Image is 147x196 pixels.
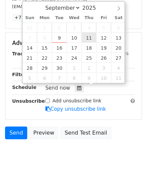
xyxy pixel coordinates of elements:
span: October 2, 2025 [81,63,96,73]
span: September 13, 2025 [111,33,126,43]
span: September 22, 2025 [37,53,52,63]
span: September 4, 2025 [81,22,96,33]
span: September 29, 2025 [37,63,52,73]
span: September 3, 2025 [67,22,81,33]
a: Send Test Email [60,127,111,139]
span: October 10, 2025 [96,73,111,83]
span: October 9, 2025 [81,73,96,83]
span: October 6, 2025 [37,73,52,83]
small: [EMAIL_ADDRESS][DOMAIN_NAME] [12,4,87,9]
span: Sat [111,16,126,20]
strong: Unsubscribe [12,98,45,104]
h5: Advanced [12,39,135,47]
span: September 19, 2025 [96,43,111,53]
span: September 2, 2025 [52,22,67,33]
span: Wed [67,16,81,20]
label: Add unsubscribe link [52,97,102,104]
iframe: Chat Widget [113,164,147,196]
span: September 12, 2025 [96,33,111,43]
span: September 26, 2025 [96,53,111,63]
span: September 8, 2025 [37,33,52,43]
a: Send [5,127,27,139]
span: September 24, 2025 [67,53,81,63]
span: September 15, 2025 [37,43,52,53]
span: October 7, 2025 [52,73,67,83]
strong: Schedule [12,85,36,90]
span: September 17, 2025 [67,43,81,53]
span: September 9, 2025 [52,33,67,43]
span: October 1, 2025 [67,63,81,73]
span: September 30, 2025 [52,63,67,73]
span: September 18, 2025 [81,43,96,53]
span: Thu [81,16,96,20]
span: October 4, 2025 [111,63,126,73]
span: September 27, 2025 [111,53,126,63]
a: Copy unsubscribe link [45,106,106,112]
span: October 3, 2025 [96,63,111,73]
span: October 11, 2025 [111,73,126,83]
span: Send now [45,85,70,91]
span: September 28, 2025 [23,63,37,73]
span: September 23, 2025 [52,53,67,63]
span: September 21, 2025 [23,53,37,63]
span: September 5, 2025 [96,22,111,33]
span: September 10, 2025 [67,33,81,43]
span: September 14, 2025 [23,43,37,53]
strong: Tracking [12,51,35,56]
span: September 20, 2025 [111,43,126,53]
span: September 1, 2025 [37,22,52,33]
span: September 16, 2025 [52,43,67,53]
span: September 11, 2025 [81,33,96,43]
input: Year [80,5,105,11]
span: Mon [37,16,52,20]
a: Preview [29,127,59,139]
span: Fri [96,16,111,20]
span: Tue [52,16,67,20]
span: August 31, 2025 [23,22,37,33]
span: October 5, 2025 [23,73,37,83]
span: October 8, 2025 [67,73,81,83]
span: September 25, 2025 [81,53,96,63]
a: +7 more [12,13,37,22]
span: September 7, 2025 [23,33,37,43]
strong: Filters [12,72,29,77]
span: Sun [23,16,37,20]
span: September 6, 2025 [111,22,126,33]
